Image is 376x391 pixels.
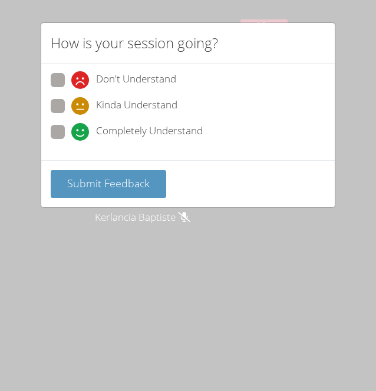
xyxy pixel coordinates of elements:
span: Don't Understand [96,71,176,89]
h2: How is your session going? [51,32,218,54]
span: Submit Feedback [67,176,150,190]
button: Submit Feedback [51,170,166,198]
span: Kinda Understand [96,97,177,115]
span: Completely Understand [96,123,203,141]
